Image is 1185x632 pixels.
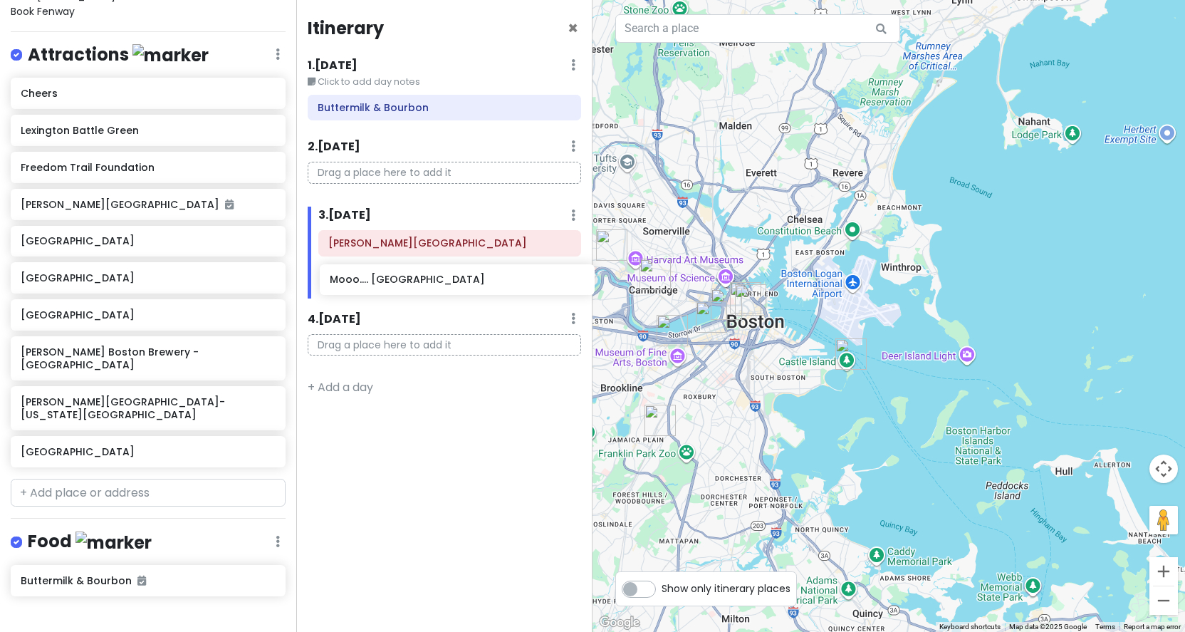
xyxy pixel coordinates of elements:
[308,75,581,89] small: Click to add day notes
[735,284,766,316] div: Freedom Trail Foundation
[308,162,581,184] p: Drag a place here to add it
[568,20,578,37] button: Close
[711,289,742,320] div: Cheers
[615,14,900,43] input: Search a place
[1095,623,1115,631] a: Terms (opens in new tab)
[939,622,1001,632] button: Keyboard shortcuts
[657,315,688,346] div: Fenway Park
[1149,506,1178,534] button: Drag Pegman onto the map to open Street View
[308,312,361,327] h6: 4 . [DATE]
[596,613,643,632] img: Google
[1149,557,1178,586] button: Zoom in
[1149,455,1178,483] button: Map camera controls
[835,338,867,370] div: Fort Independence
[75,532,152,554] img: marker
[308,334,581,356] p: Drag a place here to add it
[308,17,384,39] h4: Itinerary
[1124,623,1181,631] a: Report a map error
[132,44,209,66] img: marker
[730,282,761,314] div: Mooo.... Beacon Hill
[1149,586,1178,615] button: Zoom out
[596,229,627,261] div: Longfellow House-Washington's Headquarters National Historic Site
[308,58,357,73] h6: 1 . [DATE]
[568,16,578,40] span: Close itinerary
[11,479,286,507] input: + Add place or address
[596,613,643,632] a: Open this area in Google Maps (opens a new window)
[696,301,727,333] div: Buttermilk & Bourbon
[308,379,373,395] a: + Add a day
[318,208,371,223] h6: 3 . [DATE]
[28,43,209,67] h4: Attractions
[308,140,360,155] h6: 2 . [DATE]
[644,405,676,436] div: Samuel Adams Boston Brewery - Jamaica Plain
[28,530,152,554] h4: Food
[1009,623,1087,631] span: Map data ©2025 Google
[662,581,790,596] span: Show only itinerary places
[640,259,671,290] div: Cambridge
